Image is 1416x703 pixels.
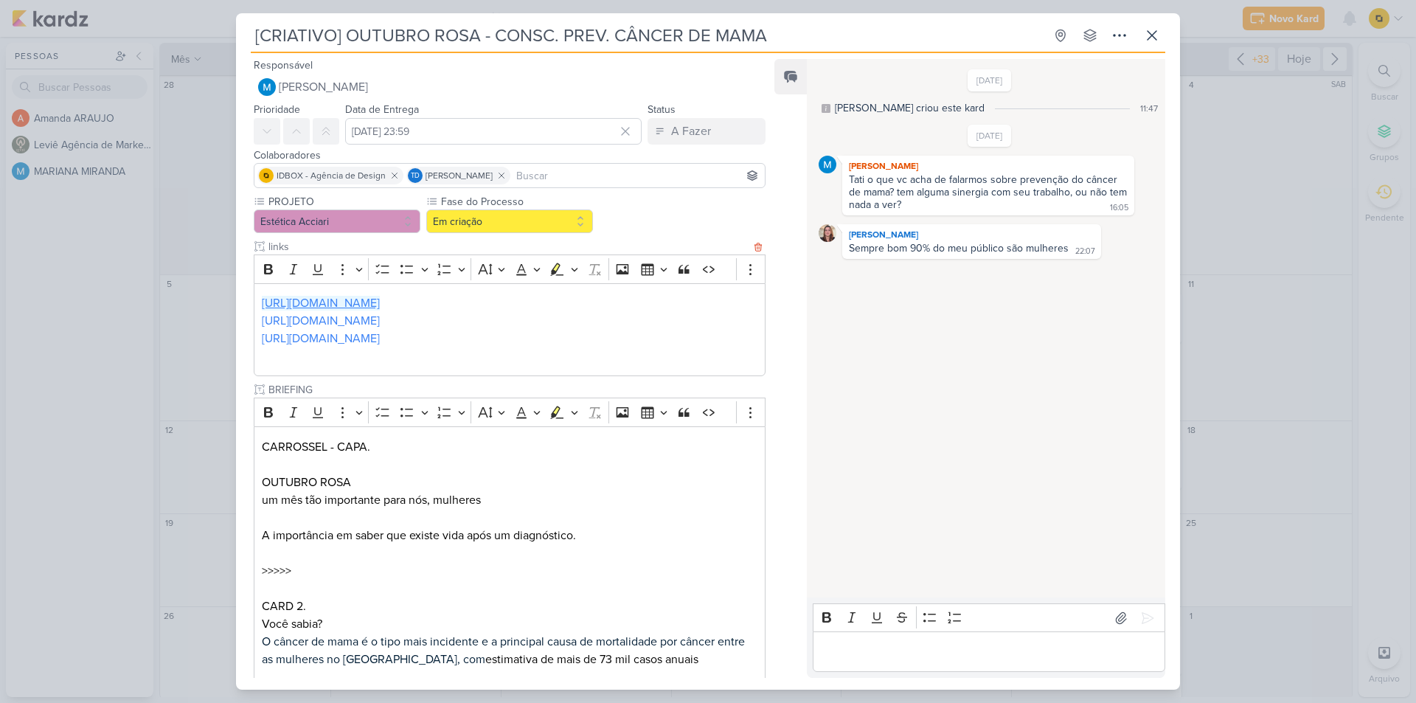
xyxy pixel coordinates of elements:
[265,239,751,254] input: Texto sem título
[440,194,593,209] label: Fase do Processo
[254,283,766,377] div: Editor editing area: main
[262,296,380,311] a: [URL][DOMAIN_NAME]
[845,159,1131,173] div: [PERSON_NAME]
[254,398,766,426] div: Editor toolbar
[671,122,711,140] div: A Fazer
[262,634,745,667] span: O câncer de mama é o tipo mais incidente e a principal causa de mortalidade por câncer entre as m...
[254,254,766,283] div: Editor toolbar
[262,509,757,544] p: A importância em saber que existe vida após um diagnóstico.
[426,209,593,233] button: Em criação
[279,78,368,96] span: [PERSON_NAME]
[254,209,420,233] button: Estética Acciari
[254,103,300,116] label: Prioridade
[813,603,1165,632] div: Editor toolbar
[262,314,380,328] a: [URL][DOMAIN_NAME]
[1075,246,1095,257] div: 22:07
[345,118,642,145] input: Select a date
[849,173,1130,211] div: Tati o que vc acha de falarmos sobre prevenção do câncer de mama? tem alguma sinergia com seu tra...
[849,242,1069,254] div: Sempre bom 90% do meu público são mulheres
[835,100,985,116] div: [PERSON_NAME] criou este kard
[513,167,762,184] input: Buscar
[408,168,423,183] div: Thais de carvalho
[819,224,836,242] img: Tatiane Acciari
[277,169,386,182] span: IDBOX - Agência de Design
[262,438,757,509] p: CARROSSEL - CAPA. OUTUBRO ROSA um mês tão importante para nós, mulheres
[259,168,274,183] img: IDBOX - Agência de Design
[1140,102,1158,115] div: 11:47
[265,382,766,398] input: Texto sem título
[258,78,276,96] img: MARIANA MIRANDA
[345,103,419,116] label: Data de Entrega
[262,544,757,580] p: >>>>>
[648,118,766,145] button: A Fazer
[254,148,766,163] div: Colaboradores
[813,631,1165,672] div: Editor editing area: main
[267,194,420,209] label: PROJETO
[251,22,1044,49] input: Kard Sem Título
[426,169,493,182] span: [PERSON_NAME]
[1110,202,1128,214] div: 16:05
[648,103,676,116] label: Status
[411,173,420,180] p: Td
[819,156,836,173] img: MARIANA MIRANDA
[262,331,380,346] a: [URL][DOMAIN_NAME]
[845,227,1098,242] div: [PERSON_NAME]
[254,74,766,100] button: [PERSON_NAME]
[254,59,313,72] label: Responsável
